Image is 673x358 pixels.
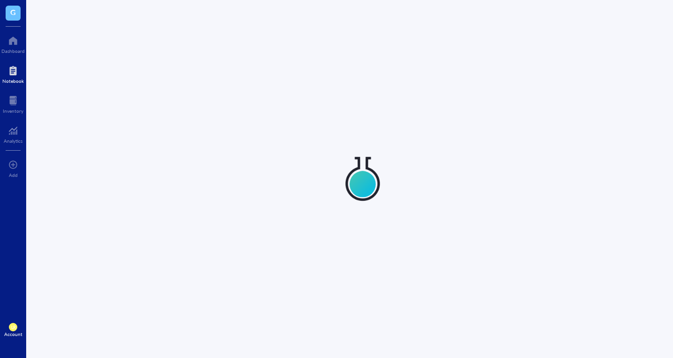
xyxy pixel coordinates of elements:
span: LR [11,325,15,330]
a: Analytics [4,123,22,144]
div: Notebook [2,78,24,84]
a: Dashboard [1,33,25,54]
span: G [10,6,16,18]
div: Dashboard [1,48,25,54]
div: Add [9,172,18,178]
div: Analytics [4,138,22,144]
a: Notebook [2,63,24,84]
a: Inventory [3,93,23,114]
div: Inventory [3,108,23,114]
div: Account [4,331,22,337]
